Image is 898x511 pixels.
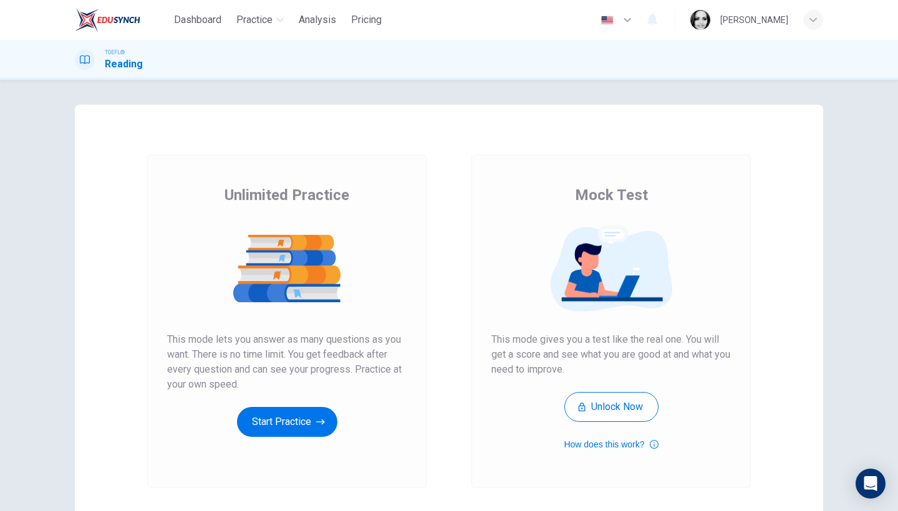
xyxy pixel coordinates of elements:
[720,12,788,27] div: [PERSON_NAME]
[599,16,615,25] img: en
[564,392,659,422] button: Unlock Now
[294,9,341,31] button: Analysis
[167,332,407,392] span: This mode lets you answer as many questions as you want. There is no time limit. You get feedback...
[75,7,169,32] a: EduSynch logo
[75,7,140,32] img: EduSynch logo
[105,48,125,57] span: TOEFL®
[856,469,886,499] div: Open Intercom Messenger
[491,332,731,377] span: This mode gives you a test like the real one. You will get a score and see what you are good at a...
[169,9,226,31] button: Dashboard
[564,437,658,452] button: How does this work?
[351,12,382,27] span: Pricing
[237,407,337,437] button: Start Practice
[231,9,289,31] button: Practice
[236,12,273,27] span: Practice
[174,12,221,27] span: Dashboard
[690,10,710,30] img: Profile picture
[346,9,387,31] button: Pricing
[299,12,336,27] span: Analysis
[575,185,648,205] span: Mock Test
[224,185,349,205] span: Unlimited Practice
[105,57,143,72] h1: Reading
